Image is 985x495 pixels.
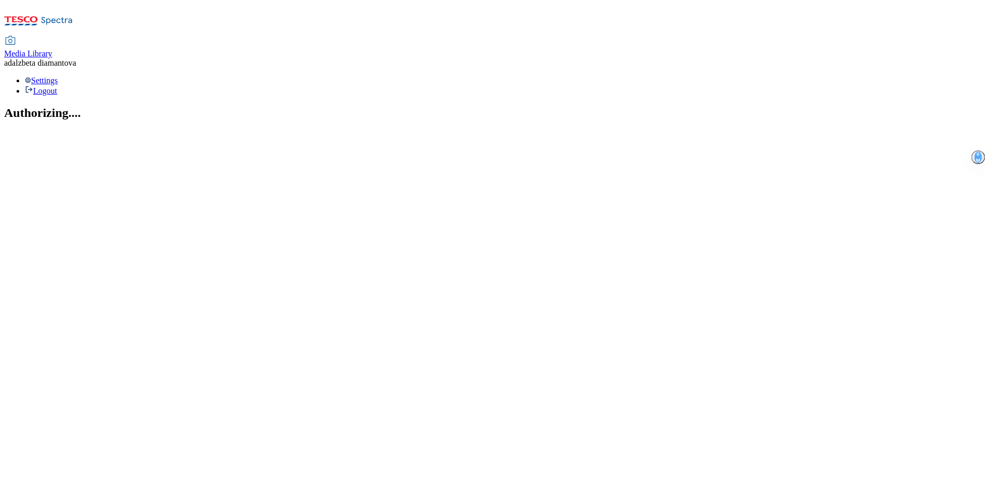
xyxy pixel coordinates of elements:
a: Media Library [4,37,52,58]
a: Logout [25,86,57,95]
span: alzbeta diamantova [12,58,76,67]
span: Media Library [4,49,52,58]
h2: Authorizing.... [4,106,981,120]
a: Settings [25,76,58,85]
span: ad [4,58,12,67]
